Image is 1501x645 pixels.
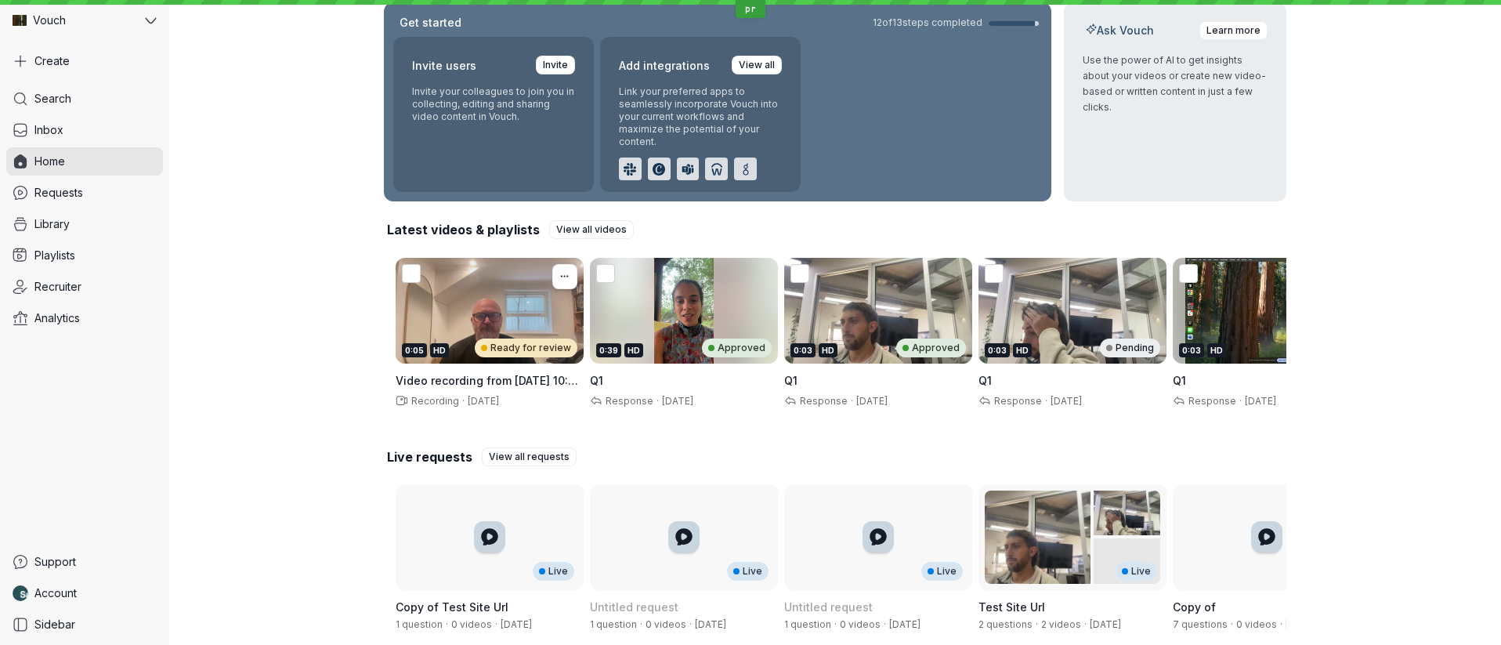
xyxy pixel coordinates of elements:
[602,395,653,407] span: Response
[396,373,584,389] h3: Video recording from 4 September 2025 at 10:52 am
[590,374,603,387] span: Q1
[492,618,501,631] span: ·
[34,554,76,570] span: Support
[468,395,499,407] span: [DATE]
[34,216,70,232] span: Library
[662,395,693,407] span: [DATE]
[790,343,816,357] div: 0:03
[6,6,142,34] div: Vouch
[34,154,65,169] span: Home
[6,6,163,34] button: Vouch avatarVouch
[590,618,637,630] span: 1 question
[856,395,888,407] span: [DATE]
[6,147,163,176] a: Home
[624,343,643,357] div: HD
[797,395,848,407] span: Response
[596,343,621,357] div: 0:39
[1206,23,1260,38] span: Learn more
[396,15,465,31] h2: Get started
[34,248,75,263] span: Playlists
[1041,618,1081,630] span: 2 videos
[34,53,70,69] span: Create
[412,56,476,76] h2: Invite users
[501,618,532,630] span: Created by Nathan Weinstock
[549,220,634,239] a: View all videos
[33,13,66,28] span: Vouch
[34,279,81,295] span: Recruiter
[1236,618,1277,630] span: 0 videos
[396,374,581,403] span: Video recording from [DATE] 10:52 am
[619,85,782,148] p: Link your preferred apps to seamlessly incorporate Vouch into your current workflows and maximize...
[819,343,837,357] div: HD
[702,339,772,357] div: Approved
[1207,343,1226,357] div: HD
[978,374,992,387] span: Q1
[408,395,459,407] span: Recording
[1199,21,1268,40] a: Learn more
[732,56,782,74] a: View all
[1033,618,1041,631] span: ·
[387,448,472,466] h2: Live requests
[784,600,873,614] span: Untitled request
[978,600,1045,614] span: Test Site Url
[590,600,678,614] span: Untitled request
[6,579,163,607] a: Nathan Weinstock avatarAccount
[459,395,468,408] span: ·
[978,618,1033,630] span: 2 questions
[6,85,163,113] a: Search
[1179,343,1204,357] div: 0:03
[653,395,662,408] span: ·
[848,395,856,408] span: ·
[896,339,966,357] div: Approved
[489,449,570,465] span: View all requests
[1100,339,1160,357] div: Pending
[619,56,710,76] h2: Add integrations
[1245,395,1276,407] span: [DATE]
[873,16,1039,29] a: 12of13steps completed
[430,343,449,357] div: HD
[873,16,982,29] span: 12 of 13 steps completed
[34,185,83,201] span: Requests
[784,618,831,630] span: 1 question
[475,339,577,357] div: Ready for review
[1042,395,1051,408] span: ·
[536,56,575,74] a: Invite
[1083,53,1268,115] p: Use the power of AI to get insights about your videos or create new video-based or written conten...
[6,611,163,639] a: Sidebar
[646,618,686,630] span: 0 videos
[396,618,443,630] span: 1 question
[881,618,889,631] span: ·
[1013,343,1032,357] div: HD
[556,222,627,237] span: View all videos
[482,448,577,466] a: View all requests
[6,116,163,144] a: Inbox
[6,241,163,270] a: Playlists
[34,122,63,138] span: Inbox
[451,618,492,630] span: 0 videos
[6,273,163,301] a: Recruiter
[1090,618,1121,630] span: Created by Pro Teale
[1277,618,1286,631] span: ·
[6,179,163,207] a: Requests
[552,264,577,289] button: More actions
[13,585,28,601] img: Nathan Weinstock avatar
[1286,618,1317,630] span: Created by Stephane
[6,210,163,238] a: Library
[13,13,27,27] img: Vouch avatar
[396,600,508,614] span: Copy of Test Site Url
[1228,618,1236,631] span: ·
[34,617,75,632] span: Sidebar
[784,374,798,387] span: Q1
[1173,618,1228,630] span: 7 questions
[34,91,71,107] span: Search
[695,618,726,630] span: Created by Pro Teale
[686,618,695,631] span: ·
[443,618,451,631] span: ·
[1051,395,1082,407] span: [DATE]
[6,47,163,75] button: Create
[637,618,646,631] span: ·
[1236,395,1245,408] span: ·
[739,57,775,73] span: View all
[889,618,920,630] span: Created by Pro Teale
[1173,600,1216,614] span: Copy of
